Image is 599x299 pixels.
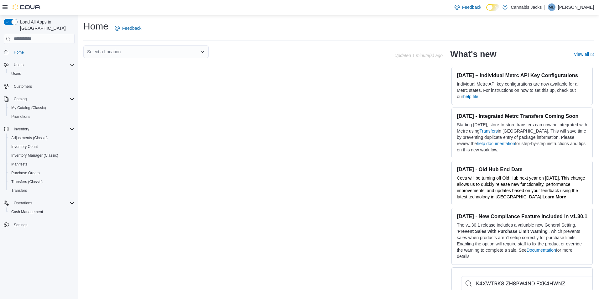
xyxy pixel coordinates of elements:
[6,151,77,160] button: Inventory Manager (Classic)
[9,143,75,150] span: Inventory Count
[11,221,30,229] a: Settings
[11,135,48,140] span: Adjustments (Classic)
[394,53,443,58] p: Updated 1 minute(s) ago
[9,113,75,120] span: Promotions
[9,113,33,120] a: Promotions
[558,3,594,11] p: [PERSON_NAME]
[463,94,478,99] a: help file
[11,95,29,103] button: Catalog
[477,141,515,146] a: help documentation
[6,103,77,112] button: My Catalog (Classic)
[14,97,27,102] span: Catalog
[11,48,75,56] span: Home
[527,248,556,253] a: Documentation
[1,48,77,57] button: Home
[9,104,49,112] a: My Catalog (Classic)
[1,125,77,134] button: Inventory
[9,169,42,177] a: Purchase Orders
[452,1,484,13] a: Feedback
[6,169,77,177] button: Purchase Orders
[18,19,75,31] span: Load All Apps in [GEOGRAPHIC_DATA]
[1,199,77,207] button: Operations
[590,53,594,56] svg: External link
[14,201,32,206] span: Operations
[11,188,27,193] span: Transfers
[9,104,75,112] span: My Catalog (Classic)
[4,45,75,246] nav: Complex example
[6,177,77,186] button: Transfers (Classic)
[457,213,587,219] h3: [DATE] - New Compliance Feature Included in v1.30.1
[200,49,205,54] button: Open list of options
[574,52,594,57] a: View allExternal link
[122,25,141,31] span: Feedback
[11,209,43,214] span: Cash Management
[457,176,585,199] span: Cova will be turning off Old Hub next year on [DATE]. This change allows us to quickly release ne...
[457,166,587,172] h3: [DATE] - Old Hub End Date
[457,113,587,119] h3: [DATE] - Integrated Metrc Transfers Coming Soon
[9,187,75,194] span: Transfers
[6,69,77,78] button: Users
[457,122,587,153] p: Starting [DATE], store-to-store transfers can now be integrated with Metrc using in [GEOGRAPHIC_D...
[14,50,24,55] span: Home
[548,3,555,11] div: Matt David
[9,178,45,186] a: Transfers (Classic)
[549,3,555,11] span: MD
[11,125,32,133] button: Inventory
[9,70,23,77] a: Users
[457,81,587,100] p: Individual Metrc API key configurations are now available for all Metrc states. For instructions ...
[6,134,77,142] button: Adjustments (Classic)
[83,20,108,33] h1: Home
[11,179,43,184] span: Transfers (Classic)
[9,134,75,142] span: Adjustments (Classic)
[11,95,75,103] span: Catalog
[9,134,50,142] a: Adjustments (Classic)
[11,153,58,158] span: Inventory Manager (Classic)
[9,208,45,216] a: Cash Management
[112,22,144,34] a: Feedback
[462,4,481,10] span: Feedback
[11,61,75,69] span: Users
[9,187,29,194] a: Transfers
[11,170,40,176] span: Purchase Orders
[11,61,26,69] button: Users
[11,162,27,167] span: Manifests
[543,194,566,199] a: Learn More
[14,62,23,67] span: Users
[11,71,21,76] span: Users
[486,4,499,11] input: Dark Mode
[9,160,30,168] a: Manifests
[1,60,77,69] button: Users
[457,222,587,260] p: The v1.30.1 release includes a valuable new General Setting, ' ', which prevents sales when produ...
[11,82,75,90] span: Customers
[14,127,29,132] span: Inventory
[9,152,61,159] a: Inventory Manager (Classic)
[14,223,27,228] span: Settings
[9,152,75,159] span: Inventory Manager (Classic)
[11,105,46,110] span: My Catalog (Classic)
[9,160,75,168] span: Manifests
[458,229,548,234] strong: Prevent Sales with Purchase Limit Warning
[11,221,75,228] span: Settings
[11,114,30,119] span: Promotions
[6,142,77,151] button: Inventory Count
[6,186,77,195] button: Transfers
[9,208,75,216] span: Cash Management
[13,4,41,10] img: Cova
[1,95,77,103] button: Catalog
[9,143,40,150] a: Inventory Count
[1,220,77,229] button: Settings
[480,129,498,134] a: Transfers
[14,84,32,89] span: Customers
[544,3,545,11] p: |
[9,178,75,186] span: Transfers (Classic)
[1,82,77,91] button: Customers
[11,199,75,207] span: Operations
[6,160,77,169] button: Manifests
[511,3,542,11] p: Cannabis Jacks
[6,112,77,121] button: Promotions
[9,169,75,177] span: Purchase Orders
[11,125,75,133] span: Inventory
[11,83,34,90] a: Customers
